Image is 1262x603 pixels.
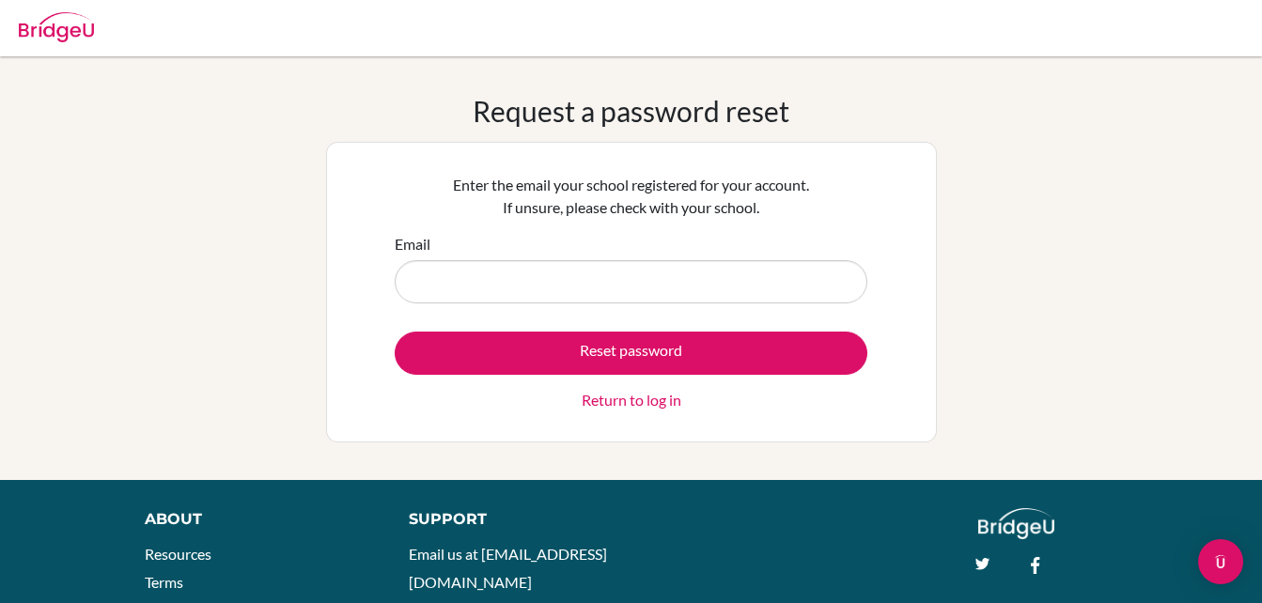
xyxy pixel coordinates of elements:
[409,508,612,531] div: Support
[409,545,607,591] a: Email us at [EMAIL_ADDRESS][DOMAIN_NAME]
[145,573,183,591] a: Terms
[19,12,94,42] img: Bridge-U
[395,332,867,375] button: Reset password
[473,94,789,128] h1: Request a password reset
[582,389,681,411] a: Return to log in
[145,545,211,563] a: Resources
[145,508,366,531] div: About
[1198,539,1243,584] div: Open Intercom Messenger
[395,174,867,219] p: Enter the email your school registered for your account. If unsure, please check with your school.
[395,233,430,255] label: Email
[978,508,1054,539] img: logo_white@2x-f4f0deed5e89b7ecb1c2cc34c3e3d731f90f0f143d5ea2071677605dd97b5244.png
